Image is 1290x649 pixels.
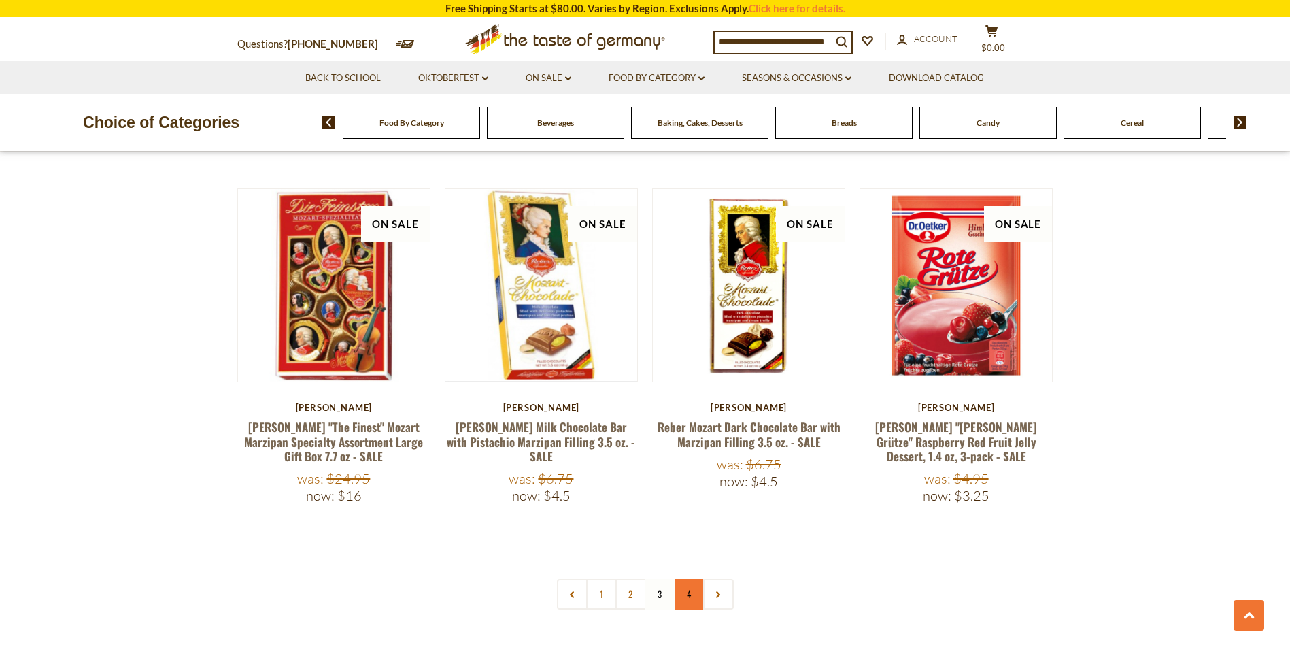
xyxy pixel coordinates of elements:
a: Cereal [1121,118,1144,128]
label: Now: [512,487,541,504]
label: Was: [924,470,951,487]
a: Back to School [305,71,381,86]
span: $24.95 [326,470,370,487]
label: Was: [509,470,535,487]
a: Seasons & Occasions [742,71,851,86]
a: Click here for details. [749,2,845,14]
img: Reber "The Finest" Mozart Marzipan Specialty Assortment Large Gift Box 7.7 oz - SALE [238,189,430,382]
a: 1 [586,579,617,610]
span: Account [914,33,957,44]
p: Questions? [237,35,388,53]
label: Now: [719,473,748,490]
span: $6.75 [538,470,573,487]
button: $0.00 [972,24,1013,59]
div: [PERSON_NAME] [445,402,639,413]
label: Now: [306,487,335,504]
label: Was: [717,456,743,473]
span: $16 [337,487,362,504]
label: Now: [923,487,951,504]
img: previous arrow [322,116,335,129]
img: Reber Mozart Dark Chocolate Bar with Marzipan Filling 3.5 oz. - SALE [653,189,845,382]
span: $3.25 [954,487,989,504]
a: Download Catalog [889,71,984,86]
a: 4 [674,579,705,610]
span: $4.95 [953,470,989,487]
a: [PERSON_NAME] Milk Chocolate Bar with Pistachio Marzipan Filling 3.5 oz. - SALE [447,418,635,465]
div: [PERSON_NAME] [652,402,846,413]
a: Baking, Cakes, Desserts [658,118,743,128]
div: [PERSON_NAME] [237,402,431,413]
span: $6.75 [746,456,781,473]
a: Oktoberfest [418,71,488,86]
span: $4.5 [543,487,571,504]
a: Beverages [537,118,574,128]
a: Candy [977,118,1000,128]
img: next arrow [1234,116,1246,129]
a: 2 [615,579,646,610]
div: [PERSON_NAME] [860,402,1053,413]
img: Dr. Oetker "Rote Grütze" Raspberry Red Fruit Jelly Dessert, 1.4 oz, 3-pack - SALE [860,189,1053,382]
a: Breads [832,118,857,128]
span: $0.00 [981,42,1005,53]
a: On Sale [526,71,571,86]
a: Account [897,32,957,47]
img: Reber Constanze Milk Chocolate Bar with Pistachio Marzipan Filling 3.5 oz. - SALE [445,189,638,382]
a: [PHONE_NUMBER] [288,37,378,50]
a: Food By Category [609,71,705,86]
a: Reber Mozart Dark Chocolate Bar with Marzipan Filling 3.5 oz. - SALE [658,418,841,450]
a: [PERSON_NAME] "The Finest" Mozart Marzipan Specialty Assortment Large Gift Box 7.7 oz - SALE [244,418,423,465]
a: Food By Category [379,118,444,128]
span: $4.5 [751,473,778,490]
label: Was: [297,470,324,487]
a: [PERSON_NAME] "[PERSON_NAME] Grütze" Raspberry Red Fruit Jelly Dessert, 1.4 oz, 3-pack - SALE [875,418,1037,465]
